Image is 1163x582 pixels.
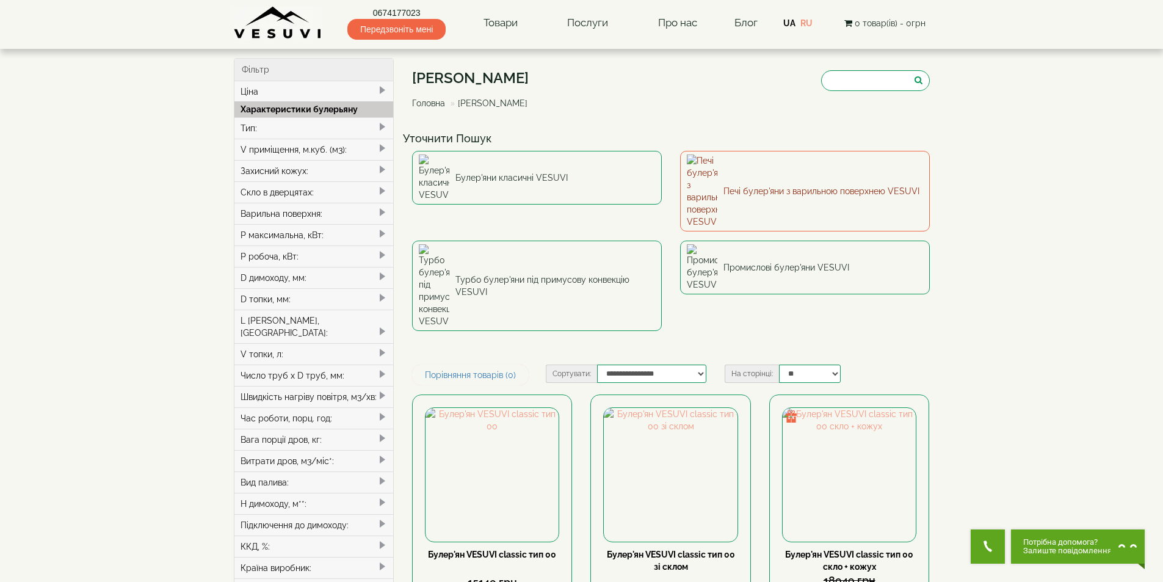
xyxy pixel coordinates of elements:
[412,241,662,331] a: Турбо булер'яни під примусову конвекцію VESUVI Турбо булер'яни під примусову конвекцію VESUVI
[680,241,930,294] a: Промислові булер'яни VESUVI Промислові булер'яни VESUVI
[234,557,394,578] div: Країна виробник:
[419,155,449,201] img: Булер'яни класичні VESUVI
[347,7,446,19] a: 0674177023
[1023,547,1112,555] span: Залиште повідомлення
[234,310,394,343] div: L [PERSON_NAME], [GEOGRAPHIC_DATA]:
[234,117,394,139] div: Тип:
[234,288,394,310] div: D топки, мм:
[403,133,939,145] h4: Уточнити Пошук
[555,9,620,37] a: Послуги
[607,550,735,572] a: Булер'ян VESUVI classic тип 00 зі склом
[785,550,913,572] a: Булер'ян VESUVI classic тип 00 скло + кожух
[234,181,394,203] div: Скло в дверцятах:
[234,471,394,493] div: Вид палива:
[347,19,446,40] span: Передзвоніть мені
[419,244,449,327] img: Турбо булер'яни під примусову конвекцію VESUVI
[855,18,926,28] span: 0 товар(ів) - 0грн
[234,81,394,102] div: Ціна
[687,155,717,228] img: Печі булер'яни з варильною поверхнею VESUVI
[687,244,717,291] img: Промислові булер'яни VESUVI
[725,365,779,383] label: На сторінці:
[783,408,916,541] img: Булер'ян VESUVI classic тип 00 скло + кожух
[546,365,597,383] label: Сортувати:
[680,151,930,231] a: Печі булер'яни з варильною поверхнею VESUVI Печі булер'яни з варильною поверхнею VESUVI
[471,9,530,37] a: Товари
[234,6,322,40] img: Завод VESUVI
[604,408,737,541] img: Булер'ян VESUVI classic тип 00 зі склом
[234,365,394,386] div: Число труб x D труб, мм:
[234,386,394,407] div: Швидкість нагріву повітря, м3/хв:
[234,450,394,471] div: Витрати дров, м3/міс*:
[234,203,394,224] div: Варильна поверхня:
[785,410,797,423] img: gift
[447,97,527,109] li: [PERSON_NAME]
[800,18,813,28] a: RU
[1023,538,1112,547] span: Потрібна допомога?
[412,98,445,108] a: Головна
[234,139,394,160] div: V приміщення, м.куб. (м3):
[412,365,529,385] a: Порівняння товарів (0)
[234,160,394,181] div: Захисний кожух:
[428,550,556,559] a: Булер'ян VESUVI classic тип 00
[734,16,758,29] a: Блог
[646,9,709,37] a: Про нас
[412,151,662,205] a: Булер'яни класичні VESUVI Булер'яни класичні VESUVI
[234,224,394,246] div: P максимальна, кВт:
[971,529,1005,564] button: Get Call button
[426,408,559,541] img: Булер'ян VESUVI classic тип 00
[783,18,795,28] a: UA
[234,343,394,365] div: V топки, л:
[234,267,394,288] div: D димоходу, мм:
[234,514,394,536] div: Підключення до димоходу:
[841,16,929,30] button: 0 товар(ів) - 0грн
[234,536,394,557] div: ККД, %:
[234,493,394,514] div: H димоходу, м**:
[234,429,394,450] div: Вага порції дров, кг:
[234,59,394,81] div: Фільтр
[412,70,537,86] h1: [PERSON_NAME]
[234,101,394,117] div: Характеристики булерьяну
[1011,529,1145,564] button: Chat button
[234,407,394,429] div: Час роботи, порц. год:
[234,246,394,267] div: P робоча, кВт:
